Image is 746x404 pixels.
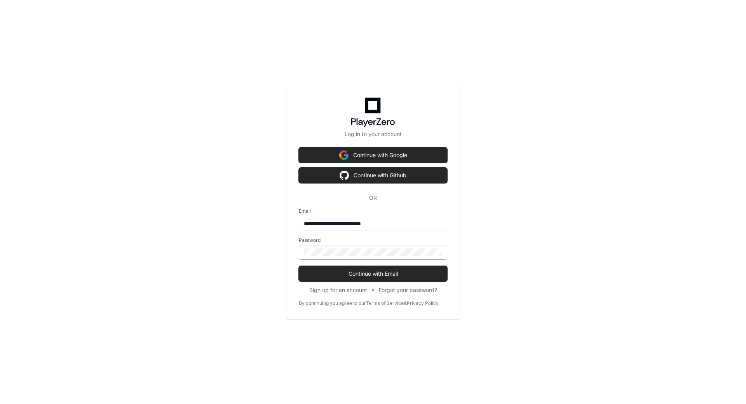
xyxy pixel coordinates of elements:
[309,286,367,294] button: Sign up for an account
[366,194,380,202] span: OR
[404,300,407,306] div: &
[339,147,349,163] img: Sign in with google
[299,208,447,214] label: Email
[299,168,447,183] button: Continue with Github
[299,147,447,163] button: Continue with Google
[299,300,366,306] div: By continuing you agree to our
[299,266,447,282] button: Continue with Email
[299,270,447,278] span: Continue with Email
[379,286,437,294] button: Forgot your password?
[366,300,404,306] a: Terms of Service
[299,237,447,243] label: Password
[407,300,439,306] a: Privacy Policy.
[340,168,349,183] img: Sign in with google
[299,130,447,138] p: Log in to your account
